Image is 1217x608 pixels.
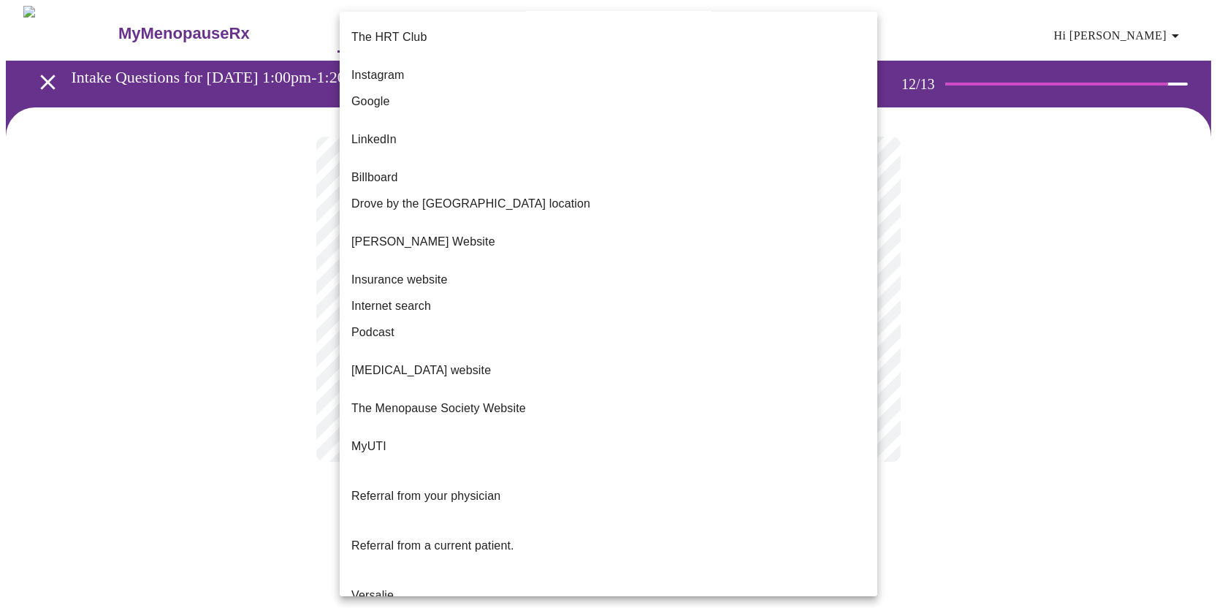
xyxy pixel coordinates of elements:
[351,131,397,148] p: LinkedIn
[351,169,398,186] span: Billboard
[351,28,427,46] p: The HRT Club
[351,362,491,379] p: [MEDICAL_DATA] website
[351,438,386,455] p: MyUTI
[351,297,431,315] span: Internet search
[351,490,500,502] span: Referral from your physician
[351,400,526,417] span: The Menopause Society Website
[351,324,394,341] span: Podcast
[351,233,495,251] p: [PERSON_NAME] Website
[351,93,390,110] span: Google
[351,66,405,84] span: Instagram
[351,271,448,289] span: Insurance website
[351,587,394,604] p: Versalie
[351,195,590,213] span: Drove by the [GEOGRAPHIC_DATA] location
[351,539,514,552] span: Referral from a current patient.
